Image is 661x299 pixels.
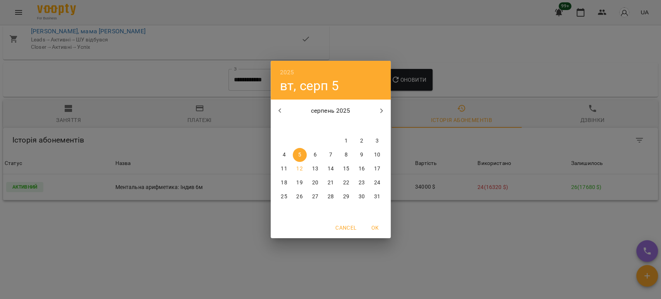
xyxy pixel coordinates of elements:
p: 15 [343,165,349,173]
button: 4 [277,148,291,162]
p: 11 [281,165,287,173]
button: вт, серп 5 [280,78,339,94]
p: 23 [358,179,364,187]
span: OK [366,223,385,232]
button: 12 [293,162,307,176]
p: 10 [374,151,380,159]
button: 10 [370,148,384,162]
p: 9 [360,151,363,159]
p: 1 [344,137,347,145]
button: 24 [370,176,384,190]
p: 26 [296,193,302,201]
span: нд [370,122,384,130]
button: Cancel [332,221,359,235]
button: 14 [324,162,338,176]
button: 30 [355,190,369,204]
button: 28 [324,190,338,204]
button: 7 [324,148,338,162]
button: 25 [277,190,291,204]
button: 29 [339,190,353,204]
button: 27 [308,190,322,204]
button: 22 [339,176,353,190]
p: 22 [343,179,349,187]
span: пн [277,122,291,130]
p: 19 [296,179,302,187]
button: 17 [370,162,384,176]
button: 26 [293,190,307,204]
button: 3 [370,134,384,148]
p: 30 [358,193,364,201]
p: 12 [296,165,302,173]
p: 24 [374,179,380,187]
p: серпень 2025 [289,106,372,115]
span: пт [339,122,353,130]
p: 16 [358,165,364,173]
button: 19 [293,176,307,190]
p: 31 [374,193,380,201]
button: 21 [324,176,338,190]
p: 3 [375,137,378,145]
p: 27 [312,193,318,201]
p: 4 [282,151,285,159]
button: 31 [370,190,384,204]
button: OK [363,221,388,235]
button: 23 [355,176,369,190]
p: 20 [312,179,318,187]
button: 15 [339,162,353,176]
span: Cancel [335,223,356,232]
button: 2025 [280,67,294,78]
p: 25 [281,193,287,201]
button: 1 [339,134,353,148]
button: 5 [293,148,307,162]
p: 2 [360,137,363,145]
button: 6 [308,148,322,162]
p: 28 [327,193,333,201]
button: 8 [339,148,353,162]
span: вт [293,122,307,130]
button: 2 [355,134,369,148]
button: 11 [277,162,291,176]
button: 20 [308,176,322,190]
p: 13 [312,165,318,173]
p: 14 [327,165,333,173]
span: чт [324,122,338,130]
button: 18 [277,176,291,190]
p: 17 [374,165,380,173]
button: 16 [355,162,369,176]
p: 5 [298,151,301,159]
p: 18 [281,179,287,187]
p: 7 [329,151,332,159]
p: 29 [343,193,349,201]
p: 6 [313,151,316,159]
span: сб [355,122,369,130]
button: 9 [355,148,369,162]
p: 8 [344,151,347,159]
p: 21 [327,179,333,187]
button: 13 [308,162,322,176]
span: ср [308,122,322,130]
